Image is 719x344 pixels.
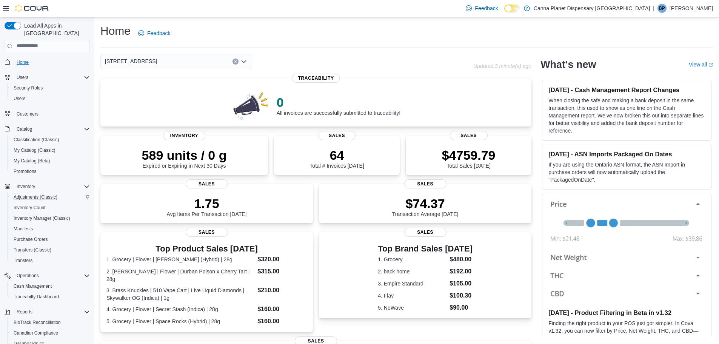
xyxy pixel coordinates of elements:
[8,234,93,245] button: Purchase Orders
[14,319,61,325] span: BioTrack Reconciliation
[11,224,90,233] span: Manifests
[442,148,496,163] p: $4759.79
[450,303,473,312] dd: $90.00
[378,256,446,263] dt: 1. Grocery
[257,317,307,326] dd: $160.00
[378,268,446,275] dt: 2. back home
[11,156,90,165] span: My Catalog (Beta)
[14,57,90,67] span: Home
[135,26,173,41] a: Feedback
[14,110,42,119] a: Customers
[11,83,46,93] a: Security Roles
[708,63,713,67] svg: External link
[2,270,93,281] button: Operations
[14,73,90,82] span: Users
[11,329,90,338] span: Canadian Compliance
[17,273,39,279] span: Operations
[475,5,498,12] span: Feedback
[277,95,400,110] p: 0
[2,181,93,192] button: Inventory
[14,236,48,242] span: Purchase Orders
[241,59,247,65] button: Open list of options
[14,283,52,289] span: Cash Management
[257,286,307,295] dd: $210.00
[14,330,58,336] span: Canadian Compliance
[14,258,32,264] span: Transfers
[106,287,254,302] dt: 3. Brass Knuckles | 510 Vape Cart | Live Liquid Diamonds | Skywalker OG (Indica) | 1g
[11,193,90,202] span: Adjustments (Classic)
[540,59,596,71] h2: What's new
[14,137,59,143] span: Classification (Classic)
[450,255,473,264] dd: $480.00
[14,85,43,91] span: Security Roles
[548,97,705,134] p: When closing the safe and making a bank deposit in the same transaction, this used to show as one...
[450,279,473,288] dd: $105.00
[504,12,505,13] span: Dark Mode
[11,318,90,327] span: BioTrack Reconciliation
[548,150,705,158] h3: [DATE] - ASN Imports Packaged On Dates
[378,304,446,312] dt: 5. NoWave
[14,226,33,232] span: Manifests
[450,131,488,140] span: Sales
[11,256,90,265] span: Transfers
[14,271,90,280] span: Operations
[11,245,54,255] a: Transfers (Classic)
[17,59,29,65] span: Home
[14,147,55,153] span: My Catalog (Classic)
[404,228,446,237] span: Sales
[2,57,93,68] button: Home
[100,23,131,39] h1: Home
[106,268,254,283] dt: 2. [PERSON_NAME] | Flower | Durban Poison x Cherry Tart | 28g
[14,205,46,211] span: Inventory Count
[142,148,227,169] div: Expired or Expiring in Next 30 Days
[378,292,446,299] dt: 4. Flav
[163,131,205,140] span: Inventory
[11,135,90,144] span: Classification (Classic)
[11,83,90,93] span: Security Roles
[392,196,459,217] div: Transaction Average [DATE]
[14,247,51,253] span: Transfers (Classic)
[534,4,650,13] p: Canna Planet Dispensary [GEOGRAPHIC_DATA]
[14,96,25,102] span: Users
[142,148,227,163] p: 589 units / 0 g
[11,94,28,103] a: Users
[11,235,90,244] span: Purchase Orders
[2,72,93,83] button: Users
[17,74,28,80] span: Users
[2,108,93,119] button: Customers
[11,292,90,301] span: Traceabilty Dashboard
[11,329,61,338] a: Canadian Compliance
[318,131,356,140] span: Sales
[8,317,93,328] button: BioTrack Reconciliation
[14,215,70,221] span: Inventory Manager (Classic)
[14,158,50,164] span: My Catalog (Beta)
[231,90,271,120] img: 0
[8,156,93,166] button: My Catalog (Beta)
[8,213,93,224] button: Inventory Manager (Classic)
[11,203,49,212] a: Inventory Count
[105,57,157,66] span: [STREET_ADDRESS]
[11,156,53,165] a: My Catalog (Beta)
[106,244,307,253] h3: Top Product Sales [DATE]
[8,328,93,338] button: Canadian Compliance
[277,95,400,116] div: All invoices are successfully submitted to traceability!
[14,109,90,119] span: Customers
[8,93,93,104] button: Users
[689,62,713,68] a: View allExternal link
[106,318,254,325] dt: 5. Grocery | Flower | Space Rocks (Hybrid) | 28g
[8,145,93,156] button: My Catalog (Classic)
[8,224,93,234] button: Manifests
[11,214,73,223] a: Inventory Manager (Classic)
[548,309,705,316] h3: [DATE] - Product Filtering in Beta in v1.32
[11,193,60,202] a: Adjustments (Classic)
[11,167,90,176] span: Promotions
[11,224,36,233] a: Manifests
[11,282,55,291] a: Cash Management
[11,146,59,155] a: My Catalog (Classic)
[473,63,531,69] p: Updated 3 minute(s) ago
[11,282,90,291] span: Cash Management
[309,148,364,163] p: 64
[14,194,57,200] span: Adjustments (Classic)
[8,255,93,266] button: Transfers
[14,58,32,67] a: Home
